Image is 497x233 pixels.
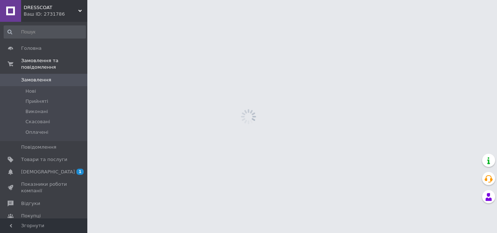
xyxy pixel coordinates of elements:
span: Прийняті [25,98,48,105]
input: Пошук [4,25,86,39]
span: Показники роботи компанії [21,181,67,194]
span: Замовлення та повідомлення [21,57,87,71]
span: Виконані [25,108,48,115]
span: 1 [76,169,84,175]
span: Повідомлення [21,144,56,150]
div: Ваш ID: 2731786 [24,11,87,17]
span: Товари та послуги [21,156,67,163]
span: Покупці [21,213,41,219]
span: Нові [25,88,36,95]
span: Відгуки [21,200,40,207]
span: Оплачені [25,129,48,136]
span: DRESSCOAT [24,4,78,11]
span: Замовлення [21,77,51,83]
span: [DEMOGRAPHIC_DATA] [21,169,75,175]
span: Скасовані [25,118,50,125]
span: Головна [21,45,41,52]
